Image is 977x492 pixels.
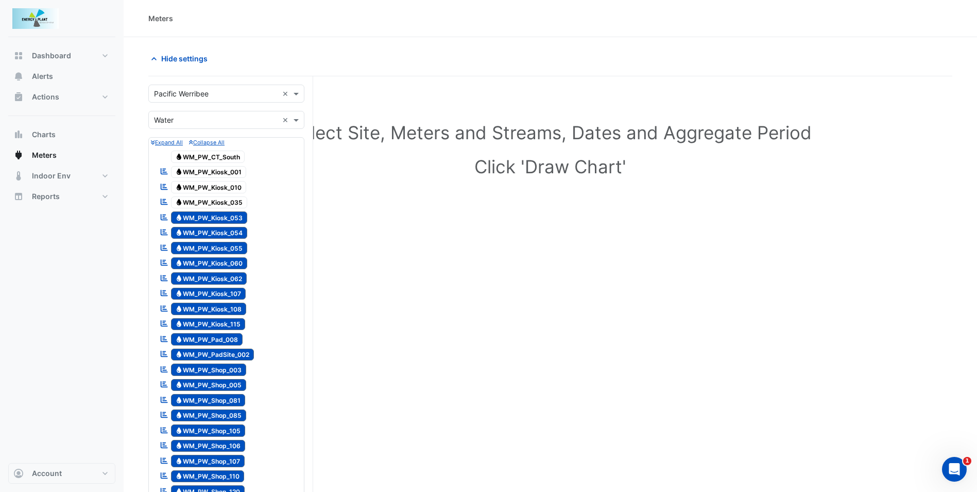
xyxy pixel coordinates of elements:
div: Meters [148,13,173,24]
span: WM_PW_Kiosk_115 [171,318,246,331]
fa-icon: Water [175,427,183,434]
button: Meters [8,145,115,166]
span: WM_PW_Kiosk_055 [171,242,248,254]
fa-icon: Reportable [160,289,169,298]
span: WM_PW_PadSite_002 [171,349,254,361]
fa-icon: Water [175,305,183,313]
span: WM_PW_Shop_110 [171,470,245,483]
fa-icon: Water [175,274,183,282]
span: WM_PW_Kiosk_060 [171,257,248,270]
fa-icon: Reportable [160,243,169,252]
fa-icon: Water [175,229,183,237]
iframe: Intercom live chat [942,457,967,482]
span: WM_PW_Kiosk_108 [171,303,247,315]
fa-icon: Reportable [160,212,169,221]
fa-icon: Water [175,244,183,252]
span: WM_PW_Kiosk_010 [171,181,247,193]
span: WM_PW_Shop_106 [171,440,246,452]
fa-icon: Water [175,351,183,358]
button: Account [8,463,115,484]
button: Actions [8,87,115,107]
fa-icon: Reportable [160,228,169,237]
app-icon: Dashboard [13,51,24,61]
fa-icon: Reportable [160,319,169,328]
app-icon: Meters [13,150,24,160]
button: Charts [8,124,115,145]
span: WM_PW_Shop_105 [171,424,246,437]
fa-icon: Water [175,457,183,465]
fa-icon: Water [175,168,183,176]
app-icon: Alerts [13,71,24,81]
span: Hide settings [161,53,208,64]
button: Dashboard [8,45,115,66]
span: WM_PW_Pad_008 [171,333,243,346]
fa-icon: Reportable [160,182,169,191]
span: WM_PW_Kiosk_054 [171,227,248,239]
span: WM_PW_Kiosk_053 [171,211,248,224]
app-icon: Indoor Env [13,171,24,181]
span: Indoor Env [32,171,71,181]
fa-icon: Water [175,366,183,373]
fa-icon: Reportable [160,273,169,282]
span: WM_PW_Kiosk_062 [171,272,247,285]
small: Collapse All [189,139,225,146]
span: Account [32,468,62,479]
fa-icon: Water [175,153,183,160]
fa-icon: Water [175,183,183,191]
fa-icon: Reportable [160,198,169,206]
fa-icon: Water [175,335,183,343]
span: WM_PW_Shop_003 [171,364,247,376]
span: WM_PW_Kiosk_001 [171,166,247,178]
app-icon: Charts [13,129,24,140]
fa-icon: Reportable [160,456,169,465]
fa-icon: Water [175,381,183,389]
fa-icon: Water [175,472,183,480]
fa-icon: Water [175,199,183,206]
fa-icon: Water [175,290,183,298]
span: WM_PW_Shop_081 [171,394,246,406]
button: Indoor Env [8,166,115,186]
fa-icon: Reportable [160,411,169,419]
fa-icon: Reportable [160,258,169,267]
button: Hide settings [148,50,214,68]
h1: Click 'Draw Chart' [165,156,936,177]
span: Clear [282,114,291,125]
img: Company Logo [12,8,59,29]
fa-icon: Water [175,214,183,221]
fa-icon: Reportable [160,304,169,313]
fa-icon: Water [175,442,183,450]
app-icon: Reports [13,191,24,202]
fa-icon: Reportable [160,350,169,358]
span: Reports [32,191,60,202]
span: Dashboard [32,51,71,61]
fa-icon: Reportable [160,441,169,450]
span: WM_PW_CT_South [171,151,245,163]
span: WM_PW_Shop_005 [171,379,247,391]
h1: Select Site, Meters and Streams, Dates and Aggregate Period [165,122,936,143]
fa-icon: Reportable [160,167,169,176]
span: Meters [32,150,57,160]
fa-icon: Reportable [160,471,169,480]
fa-icon: Reportable [160,425,169,434]
span: Alerts [32,71,53,81]
span: WM_PW_Shop_085 [171,409,247,422]
button: Expand All [151,138,183,147]
app-icon: Actions [13,92,24,102]
span: Clear [282,88,291,99]
span: WM_PW_Shop_107 [171,455,245,467]
small: Expand All [151,139,183,146]
button: Alerts [8,66,115,87]
button: Reports [8,186,115,207]
fa-icon: Water [175,259,183,267]
fa-icon: Reportable [160,380,169,389]
span: WM_PW_Kiosk_035 [171,196,248,209]
fa-icon: Water [175,320,183,328]
fa-icon: Reportable [160,365,169,373]
span: 1 [963,457,971,465]
span: Actions [32,92,59,102]
fa-icon: Water [175,396,183,404]
button: Collapse All [189,138,225,147]
fa-icon: Reportable [160,334,169,343]
span: Charts [32,129,56,140]
span: WM_PW_Kiosk_107 [171,288,246,300]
